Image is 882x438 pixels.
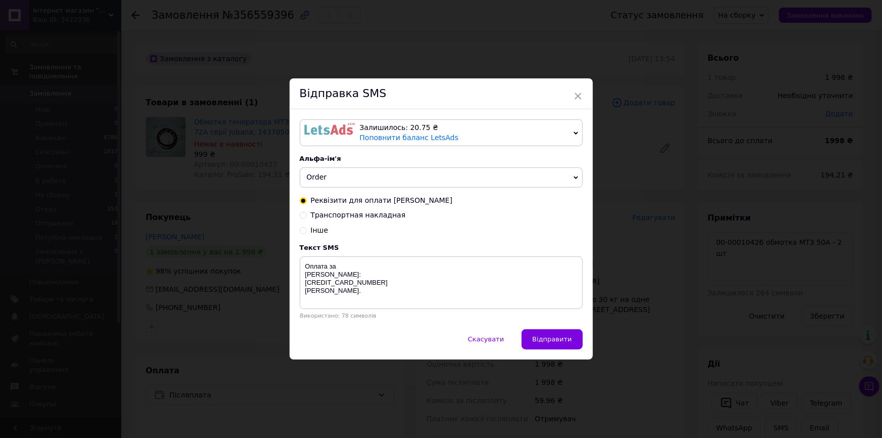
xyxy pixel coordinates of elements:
div: Використано: 78 символів [300,313,583,319]
div: Відправка SMS [290,78,593,109]
span: Відправити [532,335,572,343]
div: Текст SMS [300,244,583,251]
span: Order [307,173,327,181]
span: × [574,87,583,105]
span: Інше [311,226,329,234]
span: Транспортная накладная [311,211,406,219]
button: Відправити [522,329,582,349]
a: Поповнити баланс LetsAds [360,134,459,142]
span: Реквізити для оплати [PERSON_NAME] [311,196,453,204]
div: Залишилось: 20.75 ₴ [360,123,570,133]
span: Скасувати [468,335,504,343]
textarea: Оплата за [PERSON_NAME]: [CREDIT_CARD_NUMBER] [PERSON_NAME]. [300,256,583,309]
button: Скасувати [457,329,515,349]
span: Альфа-ім'я [300,155,341,162]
